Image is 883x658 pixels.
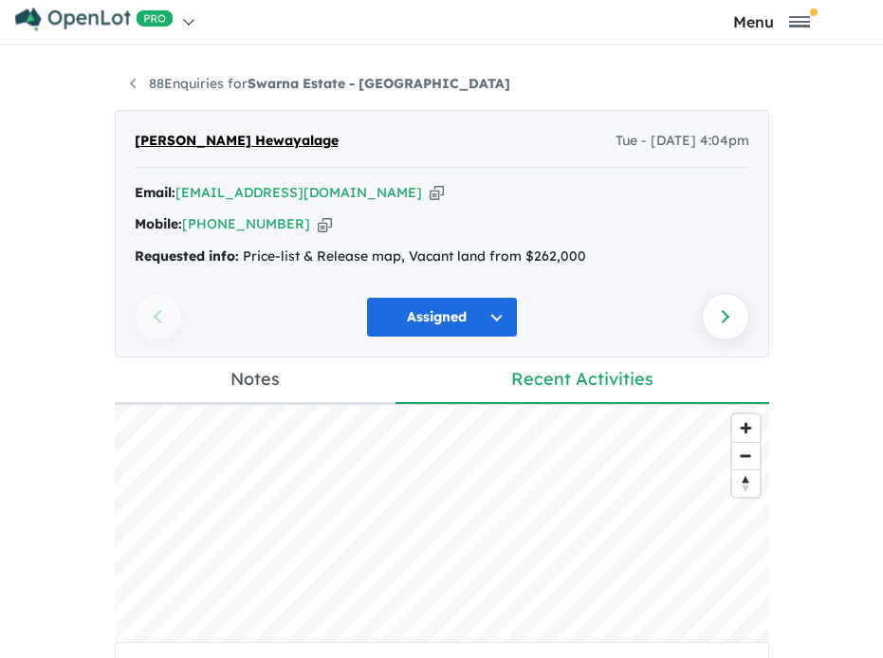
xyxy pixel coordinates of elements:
button: Copy [430,183,444,203]
a: 88Enquiries forSwarna Estate - [GEOGRAPHIC_DATA] [130,75,510,92]
span: Zoom out [732,443,760,469]
span: Reset bearing to north [732,470,760,497]
canvas: Map [115,405,769,642]
button: Zoom in [732,414,760,442]
a: Recent Activities [396,357,769,404]
strong: Requested info: [135,247,239,265]
button: Reset bearing to north [732,469,760,497]
div: Price-list & Release map, Vacant land from $262,000 [135,246,749,268]
strong: Swarna Estate - [GEOGRAPHIC_DATA] [248,75,510,92]
button: Toggle navigation [665,12,878,30]
strong: Email: [135,184,175,201]
span: [PERSON_NAME] Hewayalage [135,130,339,153]
button: Copy [318,214,332,234]
button: Zoom out [732,442,760,469]
nav: breadcrumb [115,73,769,96]
a: Notes [115,357,396,404]
img: Openlot PRO Logo White [15,8,174,31]
span: Tue - [DATE] 4:04pm [616,130,749,153]
a: [PHONE_NUMBER] [182,215,310,232]
a: [EMAIL_ADDRESS][DOMAIN_NAME] [175,184,422,201]
button: Assigned [366,297,518,338]
strong: Mobile: [135,215,182,232]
